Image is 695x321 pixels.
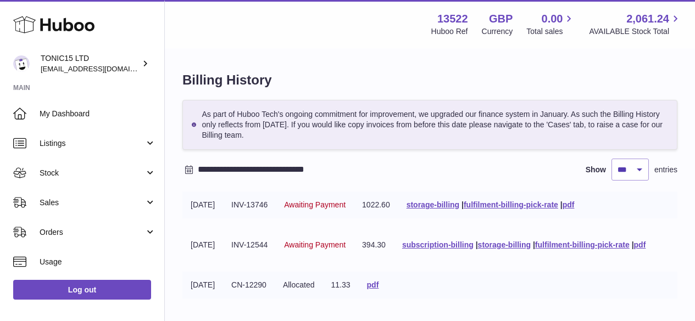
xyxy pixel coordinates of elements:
span: Awaiting Payment [284,240,346,249]
a: storage-billing [407,200,459,209]
a: storage-billing [478,240,531,249]
span: My Dashboard [40,109,156,119]
span: 2,061.24 [626,12,669,26]
a: pdf [634,240,646,249]
td: 394.30 [354,232,394,258]
span: entries [654,165,677,175]
a: Log out [13,280,151,300]
span: Total sales [526,26,575,37]
a: 2,061.24 AVAILABLE Stock Total [589,12,682,37]
span: Awaiting Payment [284,200,346,209]
span: | [462,200,464,209]
span: Usage [40,257,156,267]
label: Show [586,165,606,175]
span: | [632,240,634,249]
td: [DATE] [182,232,223,258]
span: | [560,200,563,209]
div: Huboo Ref [431,26,468,37]
td: 11.33 [323,272,359,299]
strong: GBP [489,12,513,26]
span: [EMAIL_ADDRESS][DOMAIN_NAME] [41,64,162,73]
span: Allocated [283,280,315,289]
td: [DATE] [182,192,223,218]
span: Listings [40,138,144,149]
td: INV-12544 [223,232,276,258]
td: CN-12290 [223,272,275,299]
a: fulfilment-billing-pick-rate [464,200,558,209]
span: Stock [40,168,144,178]
a: pdf [367,280,379,289]
h1: Billing History [182,71,677,89]
span: | [476,240,478,249]
span: AVAILABLE Stock Total [589,26,682,37]
a: subscription-billing [402,240,474,249]
div: TONIC15 LTD [41,53,140,74]
div: Currency [482,26,513,37]
td: 1022.60 [354,192,398,218]
span: Sales [40,198,144,208]
td: INV-13746 [223,192,276,218]
span: Orders [40,227,144,238]
strong: 13522 [437,12,468,26]
div: As part of Huboo Tech's ongoing commitment for improvement, we upgraded our finance system in Jan... [182,100,677,150]
a: 0.00 Total sales [526,12,575,37]
a: fulfilment-billing-pick-rate [535,240,630,249]
span: 0.00 [542,12,563,26]
span: | [533,240,535,249]
a: pdf [563,200,575,209]
img: internalAdmin-13522@internal.huboo.com [13,55,30,72]
td: [DATE] [182,272,223,299]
